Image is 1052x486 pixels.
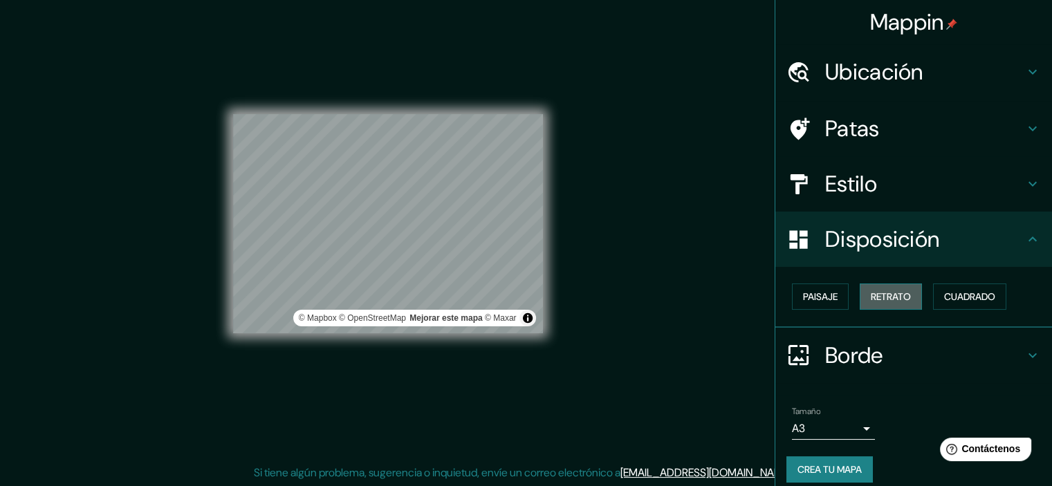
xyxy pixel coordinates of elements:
font: Ubicación [825,57,923,86]
a: Mapa de OpenStreet [339,313,406,323]
div: Borde [775,328,1052,383]
div: A3 [792,418,875,440]
a: Mapbox [299,313,337,323]
font: Cuadrado [944,290,995,303]
button: Cuadrado [933,283,1006,310]
font: Mappin [870,8,944,37]
font: Disposición [825,225,939,254]
div: Disposición [775,212,1052,267]
button: Crea tu mapa [786,456,873,483]
font: Estilo [825,169,877,198]
font: Tamaño [792,406,820,417]
font: A3 [792,421,805,436]
font: Paisaje [803,290,838,303]
font: Patas [825,114,880,143]
font: Retrato [871,290,911,303]
font: © OpenStreetMap [339,313,406,323]
div: Patas [775,101,1052,156]
font: Borde [825,341,883,370]
button: Activar o desactivar atribución [519,310,536,326]
a: Maxar [485,313,517,323]
div: Ubicación [775,44,1052,100]
font: © Mapbox [299,313,337,323]
font: Crea tu mapa [797,463,862,476]
button: Retrato [860,283,922,310]
canvas: Mapa [233,114,543,333]
img: pin-icon.png [946,19,957,30]
div: Estilo [775,156,1052,212]
iframe: Lanzador de widgets de ayuda [929,432,1037,471]
font: © Maxar [485,313,517,323]
font: Si tiene algún problema, sugerencia o inquietud, envíe un correo electrónico a [254,465,620,480]
a: [EMAIL_ADDRESS][DOMAIN_NAME] [620,465,791,480]
a: Map feedback [409,313,482,323]
font: Mejorar este mapa [409,313,482,323]
button: Paisaje [792,283,849,310]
